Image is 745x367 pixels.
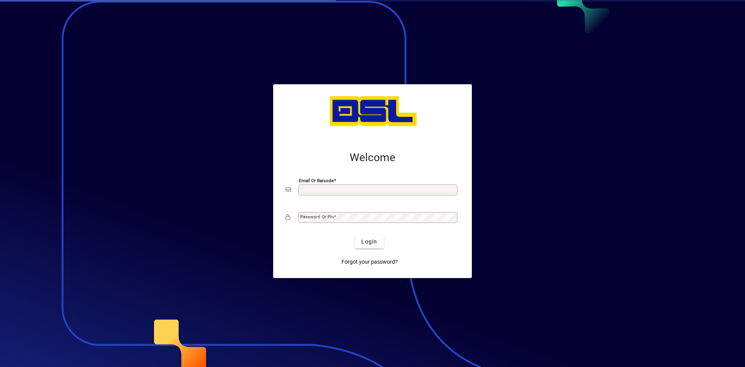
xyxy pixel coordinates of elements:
[300,214,334,219] mat-label: Password or Pin
[338,255,401,269] a: Forgot your password?
[361,238,377,246] span: Login
[341,258,398,266] span: Forgot your password?
[299,178,334,183] mat-label: Email or Barcode
[286,151,459,164] h2: Welcome
[355,235,383,249] button: Login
